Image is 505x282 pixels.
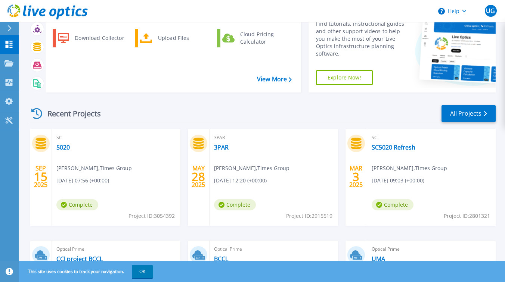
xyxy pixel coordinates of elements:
[214,255,228,263] a: BCCL
[56,199,98,210] span: Complete
[135,29,211,47] a: Upload Files
[372,199,413,210] span: Complete
[349,163,363,190] div: MAR 2025
[214,134,334,142] span: 3PAR
[442,105,496,122] a: All Projects
[316,70,373,85] a: Explore Now!
[316,20,409,57] div: Find tutorials, instructional guides and other support videos to help you make the most of your L...
[257,76,292,83] a: View More
[372,176,424,185] span: [DATE] 09:03 (+00:00)
[56,164,132,172] span: [PERSON_NAME] , Times Group
[56,245,176,253] span: Optical Prime
[372,144,415,151] a: SC5020 Refresh
[53,29,129,47] a: Download Collector
[217,29,294,47] a: Cloud Pricing Calculator
[56,144,70,151] a: 5020
[372,134,491,142] span: SC
[34,173,47,180] span: 15
[486,8,495,14] span: UG
[56,255,103,263] a: CCI project BCCL
[56,134,176,142] span: SC
[214,176,267,185] span: [DATE] 12:20 (+00:00)
[214,144,229,151] a: 3PAR
[236,31,292,46] div: Cloud Pricing Calculator
[192,173,205,180] span: 28
[154,31,210,46] div: Upload Files
[56,176,109,185] span: [DATE] 07:56 (+00:00)
[191,163,205,190] div: MAY 2025
[34,163,48,190] div: SEP 2025
[132,265,153,278] button: OK
[372,245,491,253] span: Optical Prime
[71,31,127,46] div: Download Collector
[128,212,175,220] span: Project ID: 3054392
[29,104,111,123] div: Recent Projects
[214,199,256,210] span: Complete
[353,173,359,180] span: 3
[214,164,289,172] span: [PERSON_NAME] , Times Group
[286,212,332,220] span: Project ID: 2915519
[444,212,490,220] span: Project ID: 2801321
[21,265,153,278] span: This site uses cookies to track your navigation.
[372,255,385,263] a: UMA
[214,245,334,253] span: Optical Prime
[372,164,447,172] span: [PERSON_NAME] , Times Group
